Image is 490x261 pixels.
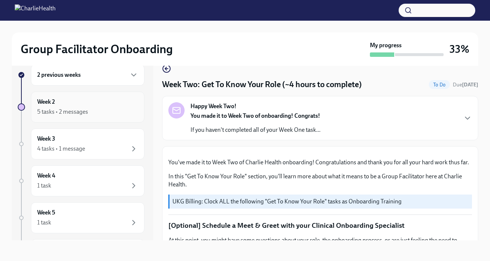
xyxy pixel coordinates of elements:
[168,221,472,230] p: [Optional] Schedule a Meet & Greet with your Clinical Onboarding Specialist
[18,165,144,196] a: Week 41 task
[190,102,237,110] strong: Happy Week Two!
[18,202,144,233] a: Week 51 task
[453,81,478,88] span: October 6th, 2025 10:00
[172,198,469,206] p: UKG Billing: Clock ALL the following "Get To Know Your Role" tasks as Onboarding Training
[449,42,469,56] h3: 33%
[190,126,321,134] p: If you haven't completed all of your Week One task...
[168,236,472,253] p: At this point, you might have some questions about your role, the onboarding process, or are just...
[370,41,402,49] strong: My progress
[37,172,55,180] h6: Week 4
[21,42,173,56] h2: Group Facilitator Onboarding
[429,82,450,87] span: To Do
[37,145,85,153] div: 4 tasks • 1 message
[453,82,478,88] span: Due
[18,92,144,123] a: Week 25 tasks • 2 messages
[31,64,144,86] div: 2 previous weeks
[37,135,55,143] h6: Week 3
[168,172,472,189] p: In this "Get To Know Your Role" section, you'll learn more about what it means to be a Group Faci...
[162,79,362,90] h4: Week Two: Get To Know Your Role (~4 hours to complete)
[37,219,51,227] div: 1 task
[18,128,144,159] a: Week 34 tasks • 1 message
[37,182,51,190] div: 1 task
[15,4,56,16] img: CharlieHealth
[462,82,478,88] strong: [DATE]
[37,98,55,106] h6: Week 2
[190,112,320,119] strong: You made it to Week Two of onboarding! Congrats!
[37,108,88,116] div: 5 tasks • 2 messages
[37,71,81,79] h6: 2 previous weeks
[168,158,472,166] p: You've made it to Week Two of Charlie Health onboarding! Congratulations and thank you for all yo...
[37,209,55,217] h6: Week 5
